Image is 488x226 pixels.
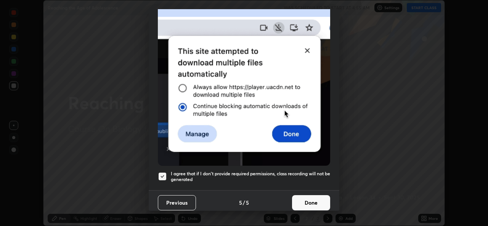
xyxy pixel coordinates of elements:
[292,195,330,210] button: Done
[158,195,196,210] button: Previous
[243,199,245,207] h4: /
[239,199,242,207] h4: 5
[171,171,330,183] h5: I agree that if I don't provide required permissions, class recording will not be generated
[246,199,249,207] h4: 5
